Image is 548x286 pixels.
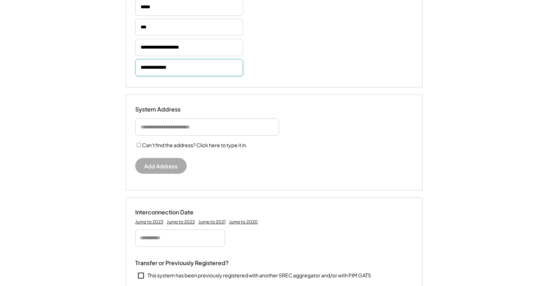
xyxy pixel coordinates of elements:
[167,219,195,225] div: Jump to 2022
[142,142,247,148] label: Can't find the address? Click here to type it in.
[147,272,371,279] div: This system has been previously registered with another SREC aggregator and/or with PJM GATS
[135,106,207,113] div: System Address
[198,219,225,225] div: Jump to 2021
[135,158,187,174] button: Add Address
[229,219,258,225] div: Jump to 2020
[135,209,207,216] div: Interconnection Date
[135,219,163,225] div: Jump to 2023
[135,259,229,267] div: Transfer or Previously Registered?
